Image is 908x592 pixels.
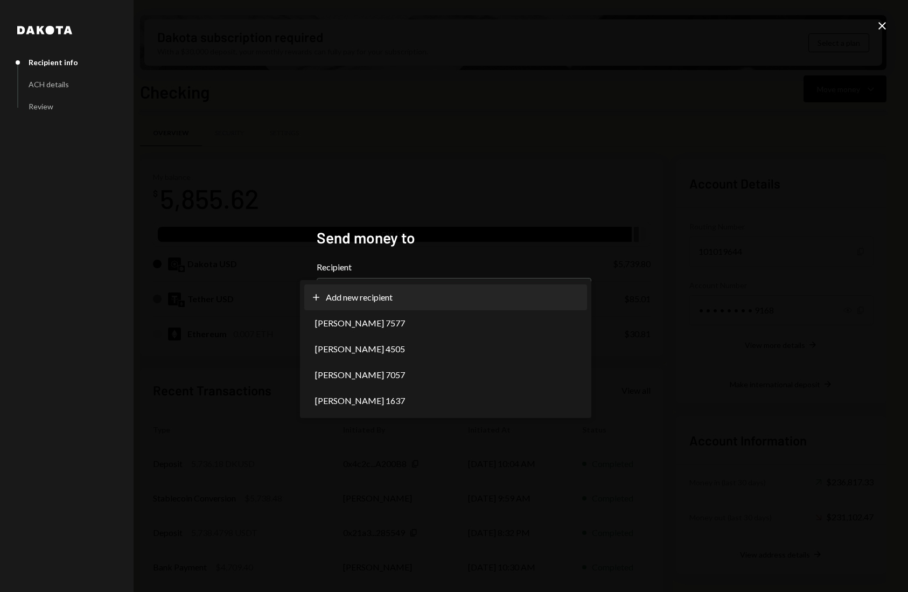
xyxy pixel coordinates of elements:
[317,261,591,274] label: Recipient
[317,227,591,248] h2: Send money to
[29,80,69,89] div: ACH details
[326,291,393,304] span: Add new recipient
[29,102,53,111] div: Review
[315,317,405,330] span: [PERSON_NAME] 7577
[315,394,405,407] span: [PERSON_NAME] 1637
[317,278,591,308] button: Recipient
[315,343,405,356] span: [PERSON_NAME] 4505
[29,58,78,67] div: Recipient info
[315,368,405,381] span: [PERSON_NAME] 7057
